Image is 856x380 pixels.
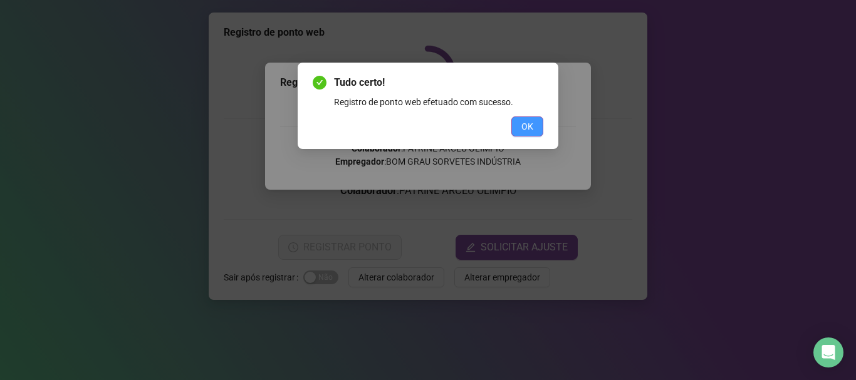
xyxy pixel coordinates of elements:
div: Registro de ponto web efetuado com sucesso. [334,95,543,109]
span: check-circle [313,76,326,90]
div: Open Intercom Messenger [813,337,843,367]
button: OK [511,116,543,136]
span: OK [521,120,533,133]
span: Tudo certo! [334,75,543,90]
